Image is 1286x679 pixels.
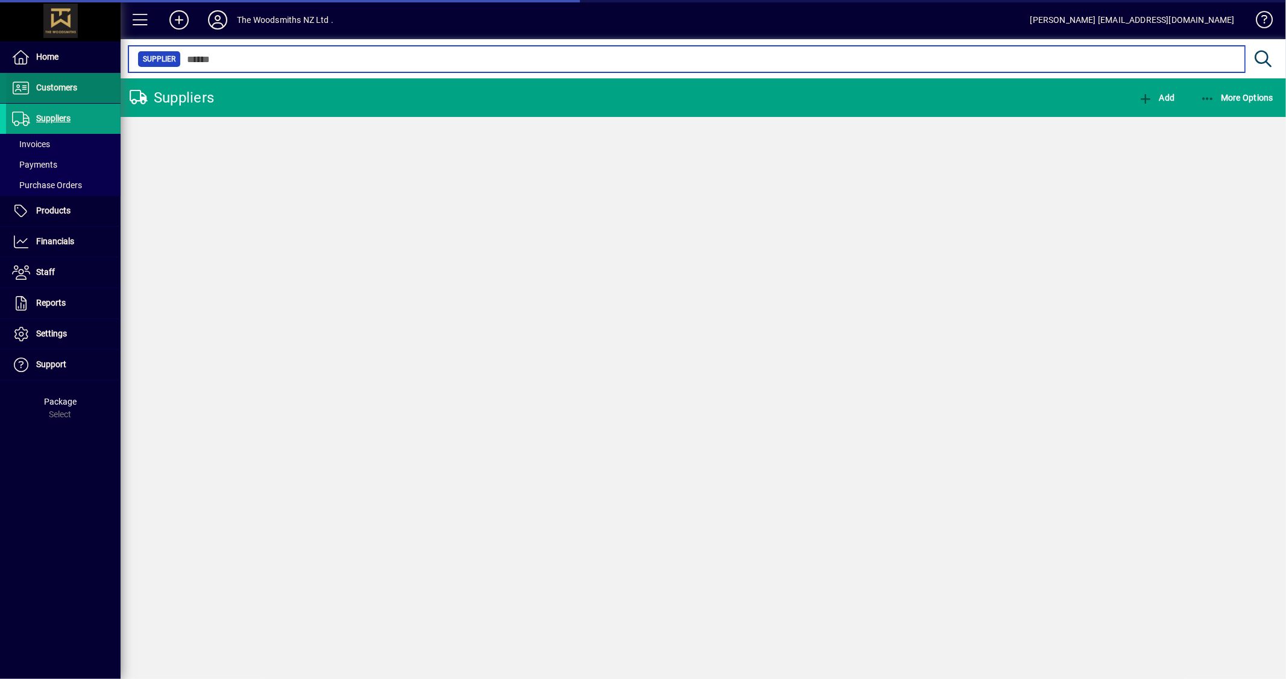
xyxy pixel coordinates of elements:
div: [PERSON_NAME] [EMAIL_ADDRESS][DOMAIN_NAME] [1030,10,1235,30]
span: Reports [36,298,66,308]
span: Supplier [143,53,175,65]
span: Payments [12,160,57,169]
a: Support [6,350,121,380]
span: Support [36,359,66,369]
span: Home [36,52,58,62]
div: The Woodsmiths NZ Ltd . [237,10,333,30]
button: Profile [198,9,237,31]
a: Customers [6,73,121,103]
span: Financials [36,236,74,246]
span: Package [44,397,77,406]
a: Staff [6,257,121,288]
span: More Options [1200,93,1274,103]
a: Invoices [6,134,121,154]
button: Add [160,9,198,31]
span: Purchase Orders [12,180,82,190]
span: Products [36,206,71,215]
span: Staff [36,267,55,277]
div: Suppliers [130,88,214,107]
span: Add [1138,93,1174,103]
span: Invoices [12,139,50,149]
a: Knowledge Base [1247,2,1271,42]
button: More Options [1197,87,1277,109]
a: Purchase Orders [6,175,121,195]
a: Settings [6,319,121,349]
button: Add [1135,87,1177,109]
span: Settings [36,329,67,338]
a: Financials [6,227,121,257]
a: Payments [6,154,121,175]
span: Customers [36,83,77,92]
a: Home [6,42,121,72]
span: Suppliers [36,113,71,123]
a: Reports [6,288,121,318]
a: Products [6,196,121,226]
